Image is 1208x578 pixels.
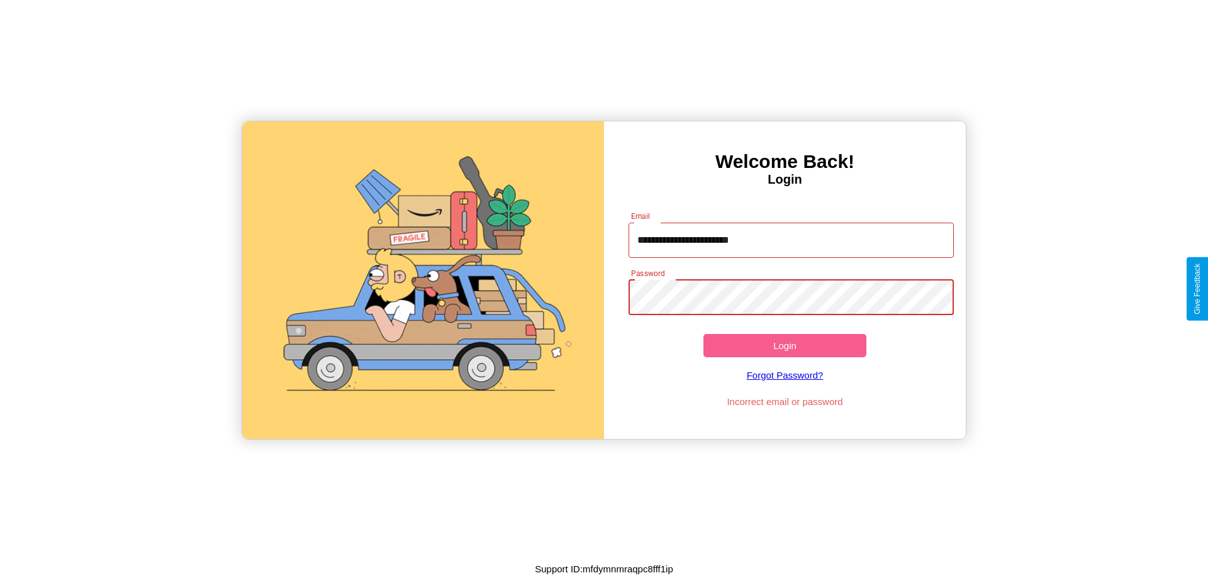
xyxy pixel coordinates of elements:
[604,172,966,187] h4: Login
[622,357,948,393] a: Forgot Password?
[1193,264,1202,314] div: Give Feedback
[604,151,966,172] h3: Welcome Back!
[631,268,664,279] label: Password
[242,121,604,439] img: gif
[631,211,651,221] label: Email
[703,334,866,357] button: Login
[535,560,673,577] p: Support ID: mfdymnmraqpc8fff1ip
[622,393,948,410] p: Incorrect email or password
